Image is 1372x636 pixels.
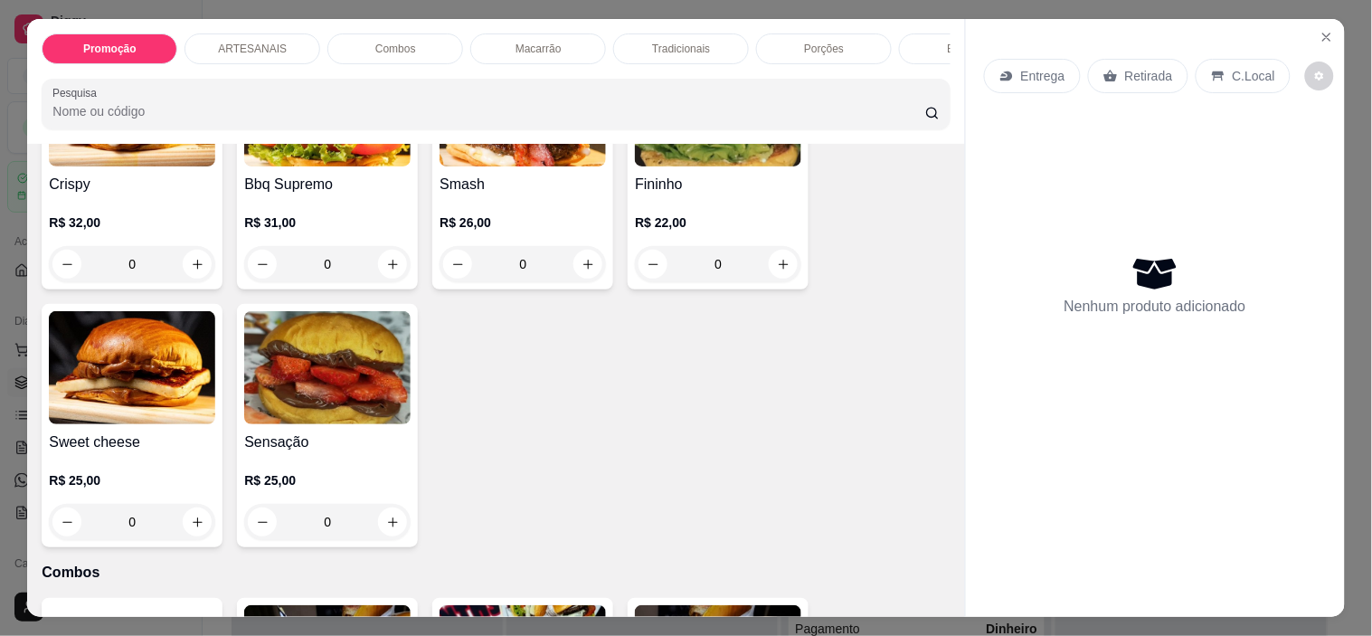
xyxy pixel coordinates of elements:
p: Combos [42,562,950,584]
p: Porções [804,42,844,56]
p: Promoção [83,42,137,56]
p: R$ 25,00 [244,471,411,489]
p: Bebidas [948,42,987,56]
p: Nenhum produto adicionado [1064,296,1246,318]
p: Macarrão [516,42,562,56]
button: decrease-product-quantity [248,508,277,536]
button: decrease-product-quantity [52,508,81,536]
h4: Smash [440,174,606,195]
p: ARTESANAIS [218,42,287,56]
button: increase-product-quantity [378,508,407,536]
p: Entrega [1021,67,1065,85]
img: product-image [49,311,215,424]
p: R$ 22,00 [635,214,801,232]
p: R$ 32,00 [49,214,215,232]
button: increase-product-quantity [183,508,212,536]
h4: Fininho [635,174,801,195]
p: Combos [375,42,416,56]
button: decrease-product-quantity [1305,62,1334,90]
p: Retirada [1125,67,1173,85]
p: R$ 31,00 [244,214,411,232]
p: R$ 25,00 [49,471,215,489]
h4: Sweet cheese [49,432,215,453]
button: Close [1312,23,1341,52]
p: C.Local [1233,67,1275,85]
img: product-image [244,311,411,424]
label: Pesquisa [52,85,103,100]
h4: Bbq Supremo [244,174,411,195]
input: Pesquisa [52,102,925,120]
p: R$ 26,00 [440,214,606,232]
h4: Sensação [244,432,411,453]
p: Tradicionais [652,42,710,56]
h4: Crispy [49,174,215,195]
